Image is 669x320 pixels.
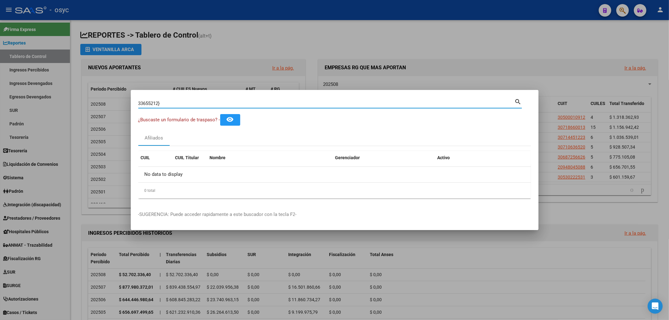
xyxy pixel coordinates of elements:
div: Open Intercom Messenger [648,299,663,314]
span: CUIL [141,155,150,160]
div: Afiliados [145,134,163,142]
span: Gerenciador [335,155,360,160]
span: Activo [438,155,450,160]
p: -SUGERENCIA: Puede acceder rapidamente a este buscador con la tecla F2- [138,211,531,218]
datatable-header-cell: Activo [435,151,531,165]
mat-icon: remove_red_eye [226,116,234,123]
mat-icon: search [515,97,522,105]
datatable-header-cell: Gerenciador [333,151,435,165]
span: CUIL Titular [175,155,199,160]
span: Nombre [210,155,226,160]
div: 0 total [138,183,531,198]
div: No data to display [138,167,531,182]
span: ¿Buscaste un formulario de traspaso? - [138,117,220,123]
datatable-header-cell: Nombre [207,151,333,165]
datatable-header-cell: CUIL Titular [173,151,207,165]
datatable-header-cell: CUIL [138,151,173,165]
